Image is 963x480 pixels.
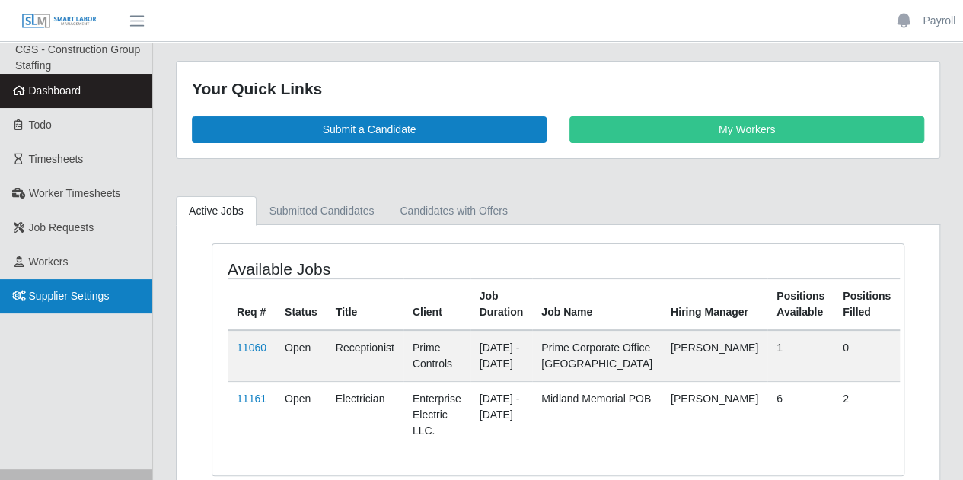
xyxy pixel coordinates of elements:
[192,77,924,101] div: Your Quick Links
[767,330,834,382] td: 1
[923,13,955,29] a: Payroll
[403,330,470,382] td: Prime Controls
[29,153,84,165] span: Timesheets
[21,13,97,30] img: SLM Logo
[327,330,403,382] td: Receptionist
[257,196,387,226] a: Submitted Candidates
[29,119,52,131] span: Todo
[29,187,120,199] span: Worker Timesheets
[470,330,533,382] td: [DATE] - [DATE]
[192,116,547,143] a: Submit a Candidate
[276,330,327,382] td: Open
[29,221,94,234] span: Job Requests
[276,278,327,330] th: Status
[569,116,924,143] a: My Workers
[327,381,403,448] td: Electrician
[662,330,767,382] td: [PERSON_NAME]
[29,256,69,268] span: Workers
[237,342,266,354] a: 11060
[403,381,470,448] td: Enterprise Electric LLC.
[532,278,662,330] th: Job Name
[767,381,834,448] td: 6
[834,381,900,448] td: 2
[662,381,767,448] td: [PERSON_NAME]
[662,278,767,330] th: Hiring Manager
[276,381,327,448] td: Open
[237,393,266,405] a: 11161
[29,290,110,302] span: Supplier Settings
[767,278,834,330] th: Positions Available
[387,196,520,226] a: Candidates with Offers
[228,278,276,330] th: Req #
[176,196,257,226] a: Active Jobs
[532,330,662,382] td: Prime Corporate Office [GEOGRAPHIC_DATA]
[327,278,403,330] th: Title
[834,330,900,382] td: 0
[834,278,900,330] th: Positions Filled
[470,278,533,330] th: Job Duration
[532,381,662,448] td: Midland Memorial POB
[470,381,533,448] td: [DATE] - [DATE]
[15,43,140,72] span: CGS - Construction Group Staffing
[29,84,81,97] span: Dashboard
[228,259,489,278] h4: Available Jobs
[403,278,470,330] th: Client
